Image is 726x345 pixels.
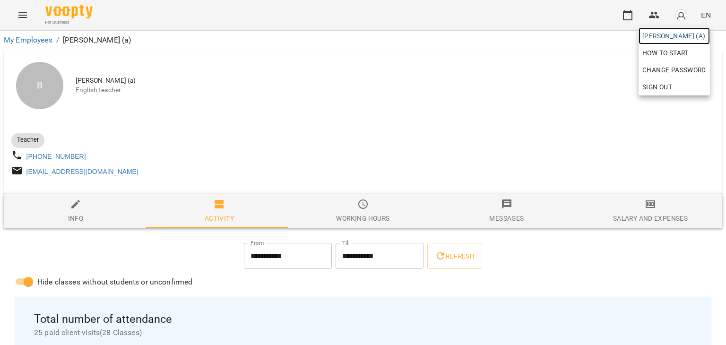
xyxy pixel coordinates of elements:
[642,47,689,59] span: How to start
[642,81,672,93] span: Sign Out
[642,30,706,42] span: [PERSON_NAME] (а)
[639,61,710,78] a: Change Password
[639,27,710,44] a: [PERSON_NAME] (а)
[642,64,706,76] span: Change Password
[639,44,692,61] a: How to start
[639,78,710,95] button: Sign Out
